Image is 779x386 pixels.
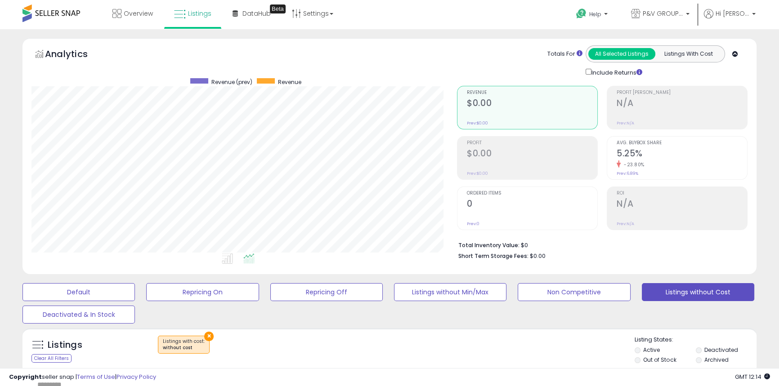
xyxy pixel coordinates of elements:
li: $0 [458,239,741,250]
span: Listings with cost : [163,338,205,351]
h2: 0 [467,199,597,211]
span: Profit [PERSON_NAME] [617,90,747,95]
h2: $0.00 [467,148,597,160]
div: Tooltip anchor [270,4,286,13]
label: Archived [704,356,729,364]
label: Out of Stock [643,356,676,364]
h5: Analytics [45,48,105,62]
span: Overview [124,9,153,18]
label: Active [643,346,660,354]
button: Repricing On [146,283,259,301]
button: Deactivated & In Stock [22,306,135,324]
label: Deactivated [704,346,738,354]
span: Avg. Buybox Share [617,141,747,146]
a: Privacy Policy [116,373,156,381]
span: Help [589,10,601,18]
small: -23.80% [621,161,645,168]
span: Revenue [467,90,597,95]
span: P&V GROUP USA [643,9,683,18]
button: Default [22,283,135,301]
small: Prev: 6.89% [617,171,638,176]
button: Listings With Cost [655,48,722,60]
span: ROI [617,191,747,196]
small: Prev: N/A [617,221,634,226]
b: Short Term Storage Fees: [458,252,528,260]
div: seller snap | | [9,373,156,382]
p: Listing States: [635,336,757,344]
span: Revenue (prev) [211,78,252,86]
div: without cost [163,345,205,351]
span: Listings [188,9,211,18]
button: Listings without Min/Max [394,283,506,301]
span: $0.00 [530,252,546,260]
small: Prev: 0 [467,221,479,226]
a: Help [569,1,617,29]
span: Hi [PERSON_NAME] [716,9,749,18]
button: Repricing Off [270,283,383,301]
small: Prev: $0.00 [467,171,488,176]
b: Total Inventory Value: [458,241,519,249]
button: All Selected Listings [588,48,655,60]
i: Get Help [576,8,587,19]
h2: 5.25% [617,148,747,160]
span: DataHub [242,9,271,18]
div: Clear All Filters [31,354,72,363]
span: Revenue [278,78,301,86]
button: Non Competitive [518,283,630,301]
h2: N/A [617,98,747,110]
span: 2025-09-16 12:14 GMT [735,373,770,381]
div: Totals For [547,50,582,58]
h2: $0.00 [467,98,597,110]
a: Hi [PERSON_NAME] [704,9,756,29]
div: Include Returns [579,67,653,77]
a: Terms of Use [77,373,115,381]
span: Profit [467,141,597,146]
button: × [204,332,214,341]
h5: Listings [48,339,82,351]
small: Prev: $0.00 [467,120,488,126]
span: Ordered Items [467,191,597,196]
h2: N/A [617,199,747,211]
strong: Copyright [9,373,42,381]
button: Listings without Cost [642,283,754,301]
small: Prev: N/A [617,120,634,126]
